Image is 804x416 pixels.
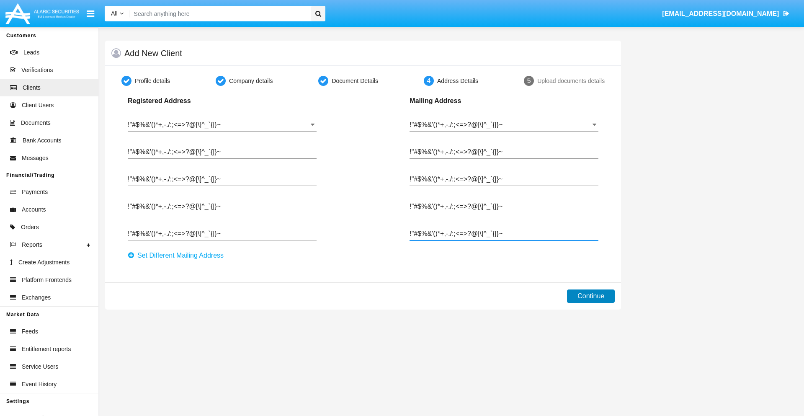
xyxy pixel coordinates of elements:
[23,48,39,57] span: Leads
[662,10,779,17] span: [EMAIL_ADDRESS][DOMAIN_NAME]
[22,205,46,214] span: Accounts
[537,77,605,85] div: Upload documents details
[22,327,38,336] span: Feeds
[124,50,182,57] h5: Add New Client
[427,77,431,84] span: 4
[21,223,39,232] span: Orders
[111,10,118,17] span: All
[18,258,70,267] span: Create Adjustments
[128,249,229,262] button: Set Different Mailing Address
[437,77,478,85] div: Address Details
[22,188,48,196] span: Payments
[23,83,41,92] span: Clients
[332,77,378,85] div: Document Details
[22,293,51,302] span: Exchanges
[410,96,515,106] p: Mailing Address
[21,119,51,127] span: Documents
[22,345,71,354] span: Entitlement reports
[22,362,58,371] span: Service Users
[22,276,72,284] span: Platform Frontends
[128,96,233,106] p: Registered Address
[22,154,49,163] span: Messages
[23,136,62,145] span: Bank Accounts
[658,2,794,26] a: [EMAIL_ADDRESS][DOMAIN_NAME]
[135,77,170,85] div: Profile details
[21,66,53,75] span: Verifications
[22,380,57,389] span: Event History
[229,77,273,85] div: Company details
[567,289,615,303] button: Continue
[130,6,308,21] input: Search
[22,240,42,249] span: Reports
[105,9,130,18] a: All
[22,101,54,110] span: Client Users
[4,1,80,26] img: Logo image
[527,77,531,84] span: 5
